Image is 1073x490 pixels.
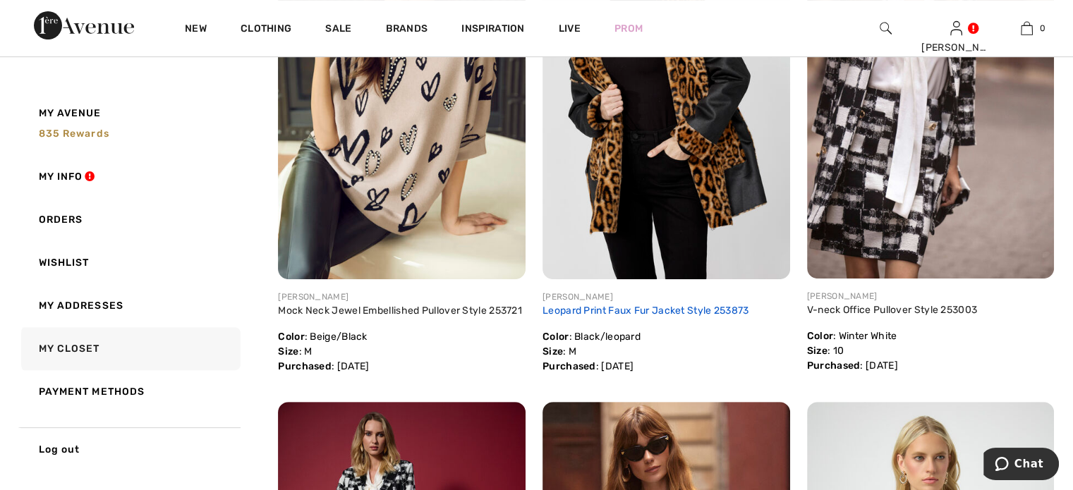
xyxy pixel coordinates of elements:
[559,21,581,36] a: Live
[807,330,834,342] span: Color
[950,20,962,37] img: My Info
[34,11,134,39] img: 1ère Avenue
[921,40,990,55] div: [PERSON_NAME]
[278,345,298,357] span: Size
[614,21,643,36] a: Prom
[39,106,102,121] span: My Avenue
[983,448,1059,483] iframe: Opens a widget where you can chat to one of our agents
[880,20,892,37] img: search the website
[542,290,790,303] div: [PERSON_NAME]
[542,303,790,374] div: : Black/leopard : M : [DATE]
[278,303,526,374] div: : Beige/Black : M : [DATE]
[18,284,241,327] a: My Addresses
[992,20,1061,37] a: 0
[18,427,241,471] a: Log out
[18,198,241,241] a: Orders
[185,23,207,37] a: New
[278,360,332,372] span: Purchased
[542,360,596,372] span: Purchased
[278,331,305,343] span: Color
[18,241,241,284] a: Wishlist
[807,360,861,372] span: Purchased
[807,302,1055,373] div: : Winter White : 10 : [DATE]
[325,23,351,37] a: Sale
[39,128,109,140] span: 835 rewards
[1040,22,1045,35] span: 0
[386,23,428,37] a: Brands
[241,23,291,37] a: Clothing
[278,305,522,317] a: Mock Neck Jewel Embellished Pullover Style 253721
[542,331,569,343] span: Color
[542,305,749,317] a: Leopard Print Faux Fur Jacket Style 253873
[18,155,241,198] a: My Info
[461,23,524,37] span: Inspiration
[807,345,828,357] span: Size
[278,290,526,303] div: [PERSON_NAME]
[950,21,962,35] a: Sign In
[807,304,978,316] a: V-neck Office Pullover Style 253003
[542,345,563,357] span: Size
[18,370,241,413] a: Payment Methods
[1021,20,1033,37] img: My Bag
[807,290,1055,302] div: [PERSON_NAME]
[18,327,241,370] a: My Closet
